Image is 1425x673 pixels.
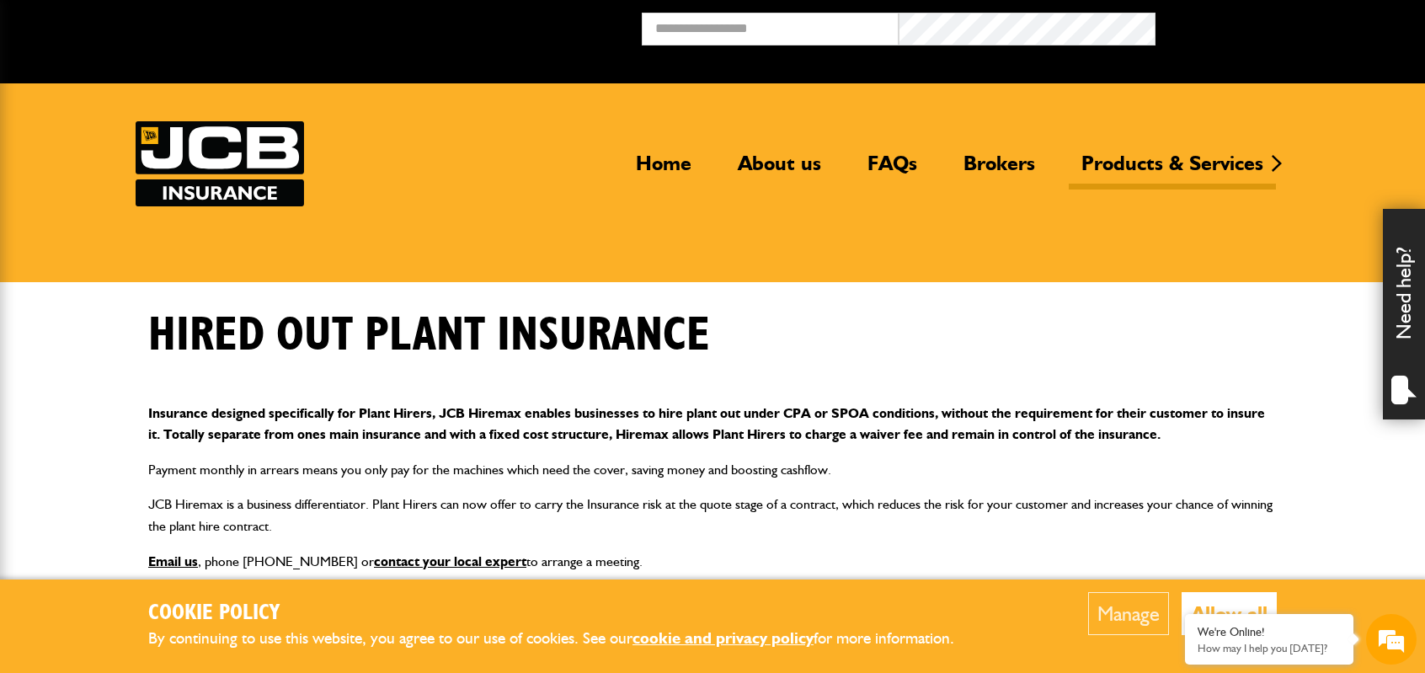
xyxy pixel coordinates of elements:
p: Insurance designed specifically for Plant Hirers, JCB Hiremax enables businesses to hire plant ou... [148,403,1277,446]
a: Email us [148,553,198,569]
a: cookie and privacy policy [632,628,814,648]
a: contact your local expert [374,553,526,569]
a: Brokers [951,151,1048,190]
div: We're Online! [1198,625,1341,639]
h2: Cookie Policy [148,601,982,627]
a: Home [623,151,704,190]
a: FAQs [855,151,930,190]
div: Need help? [1383,209,1425,419]
p: How may I help you today? [1198,642,1341,654]
p: JCB Hiremax is a business differentiator. Plant Hirers can now offer to carry the Insurance risk ... [148,494,1277,537]
button: Broker Login [1155,13,1412,39]
img: JCB Insurance Services logo [136,121,304,206]
a: Products & Services [1069,151,1276,190]
p: , phone [PHONE_NUMBER] or to arrange a meeting. [148,551,1277,573]
a: JCB Insurance Services [136,121,304,206]
p: Payment monthly in arrears means you only pay for the machines which need the cover, saving money... [148,459,1277,481]
h1: Hired out plant insurance [148,307,710,364]
button: Manage [1088,592,1169,635]
button: Allow all [1182,592,1277,635]
a: About us [725,151,834,190]
p: By continuing to use this website, you agree to our use of cookies. See our for more information. [148,626,982,652]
